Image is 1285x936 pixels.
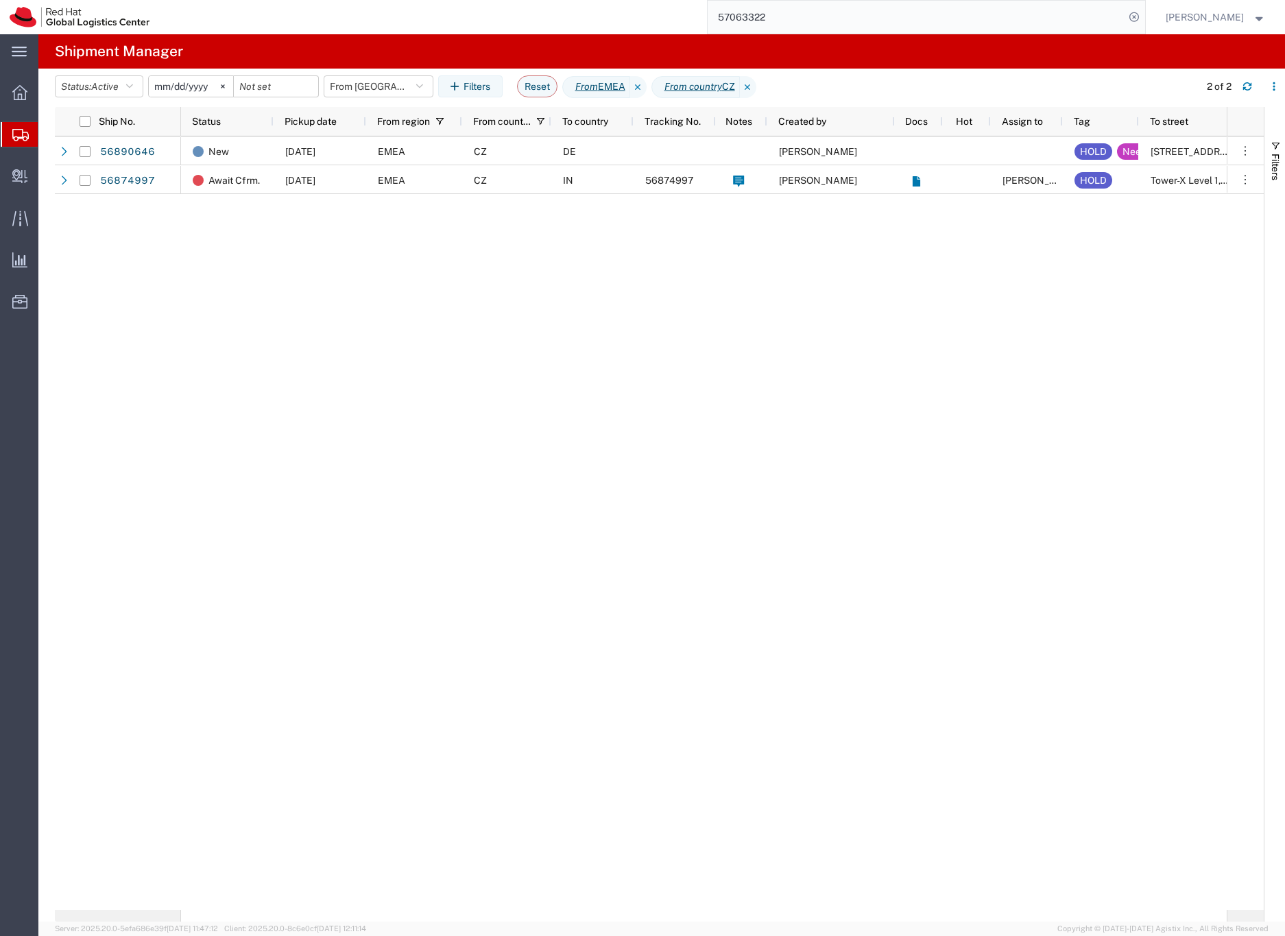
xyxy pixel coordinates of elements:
[905,116,928,127] span: Docs
[563,175,573,186] span: IN
[285,175,315,186] span: 10/07/2025
[651,76,740,98] span: From country CZ
[517,75,557,97] button: Reset
[563,146,576,157] span: DE
[438,75,503,97] button: Filters
[317,924,366,933] span: [DATE] 12:11:14
[1165,9,1266,25] button: [PERSON_NAME]
[10,7,149,27] img: logo
[1074,116,1090,127] span: Tag
[575,80,598,94] i: From
[473,116,531,127] span: From country
[562,76,630,98] span: From EMEA
[1080,143,1107,160] div: HOLD
[1207,80,1232,94] div: 2 of 2
[956,116,972,127] span: Hot
[1166,10,1244,25] span: Sona Mala
[208,137,229,166] span: New
[645,116,701,127] span: Tracking No.
[91,81,119,92] span: Active
[167,924,218,933] span: [DATE] 11:47:12
[1080,172,1107,189] div: HOLD
[55,75,143,97] button: Status:Active
[778,116,826,127] span: Created by
[1150,116,1188,127] span: To street
[149,76,233,97] input: Not set
[474,175,487,186] span: CZ
[1002,116,1043,127] span: Assign to
[208,166,260,195] span: Await Cfrm.
[1151,146,1241,157] span: Hubertusstr. 4
[1122,143,1166,160] div: Need Info
[99,170,156,192] a: 56874997
[779,146,857,157] span: Filip Lizuch
[474,146,487,157] span: CZ
[1002,175,1081,186] span: Pallav Sen Gupta
[725,116,752,127] span: Notes
[99,141,156,163] a: 56890646
[55,34,183,69] h4: Shipment Manager
[779,175,857,186] span: Sona Mala
[324,75,433,97] button: From [GEOGRAPHIC_DATA]
[378,146,405,157] span: EMEA
[664,80,722,94] i: From country
[708,1,1125,34] input: Search for shipment number, reference number
[99,116,135,127] span: Ship No.
[224,924,366,933] span: Client: 2025.20.0-8c6e0cf
[378,175,405,186] span: EMEA
[562,116,608,127] span: To country
[377,116,430,127] span: From region
[1270,154,1281,180] span: Filters
[285,116,337,127] span: Pickup date
[645,175,693,186] span: 56874997
[192,116,221,127] span: Status
[55,924,218,933] span: Server: 2025.20.0-5efa686e39f
[285,146,315,157] span: 10/06/2025
[234,76,318,97] input: Not set
[1057,923,1269,935] span: Copyright © [DATE]-[DATE] Agistix Inc., All Rights Reserved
